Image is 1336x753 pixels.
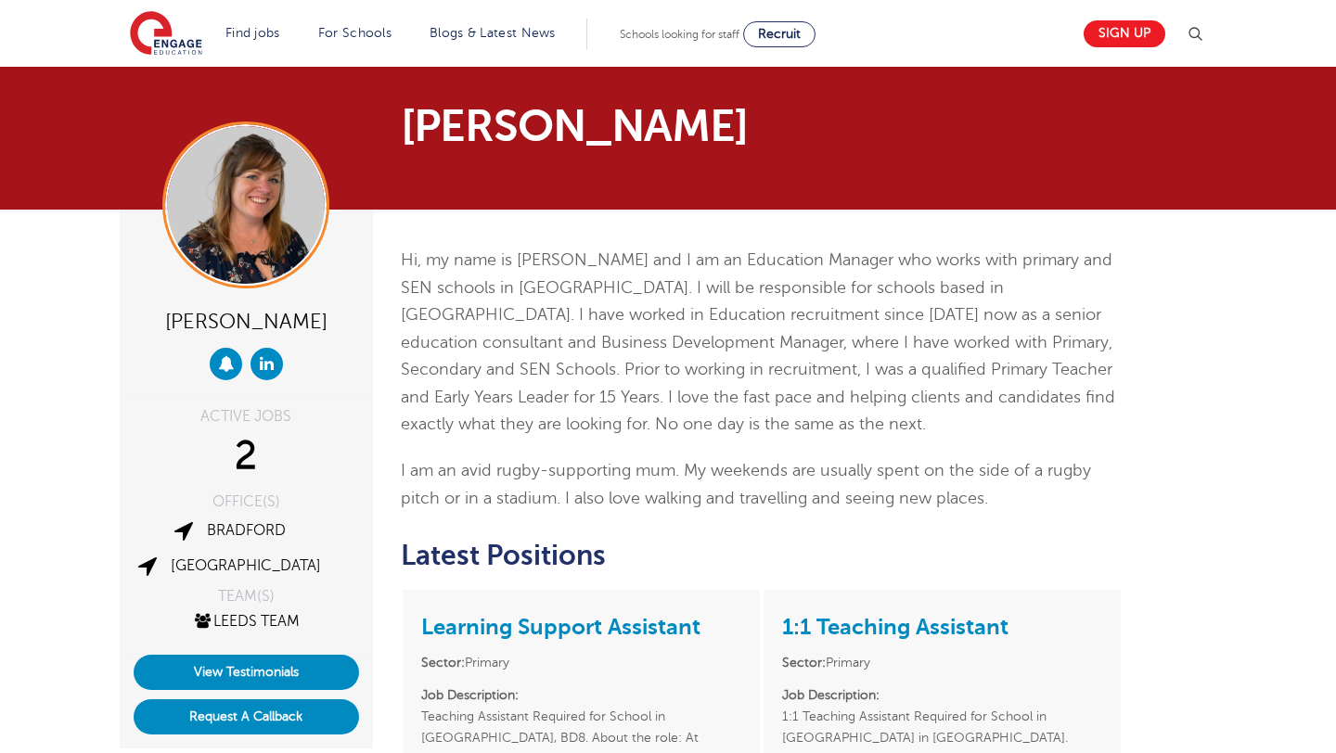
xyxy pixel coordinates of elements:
div: [PERSON_NAME] [134,302,359,338]
strong: Job Description: [421,688,519,702]
div: ACTIVE JOBS [134,409,359,424]
li: Primary [782,652,1102,673]
div: TEAM(S) [134,589,359,604]
a: [GEOGRAPHIC_DATA] [171,557,321,574]
a: 1:1 Teaching Assistant [782,614,1008,640]
p: I am an avid rugby-supporting mum. My weekends are usually spent on the side of a rugby pitch or ... [401,457,1124,512]
div: OFFICE(S) [134,494,359,509]
a: Bradford [207,522,286,539]
div: 2 [134,433,359,479]
li: Primary [421,652,741,673]
a: View Testimonials [134,655,359,690]
a: Sign up [1084,20,1165,47]
strong: Job Description: [782,688,880,702]
span: Recruit [758,27,801,41]
a: For Schools [318,26,392,40]
p: Hi, my name is [PERSON_NAME] and I am an Education Manager who works with primary and SEN schools... [401,247,1124,439]
strong: Sector: [421,656,465,670]
a: Find jobs [225,26,280,40]
a: Leeds Team [192,613,300,630]
span: Schools looking for staff [620,28,739,41]
img: Engage Education [130,11,202,57]
a: Learning Support Assistant [421,614,700,640]
h2: Latest Positions [401,540,1124,571]
button: Request A Callback [134,699,359,734]
strong: Sector: [782,656,826,670]
a: Blogs & Latest News [430,26,556,40]
h1: [PERSON_NAME] [401,104,841,148]
a: Recruit [743,21,816,47]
